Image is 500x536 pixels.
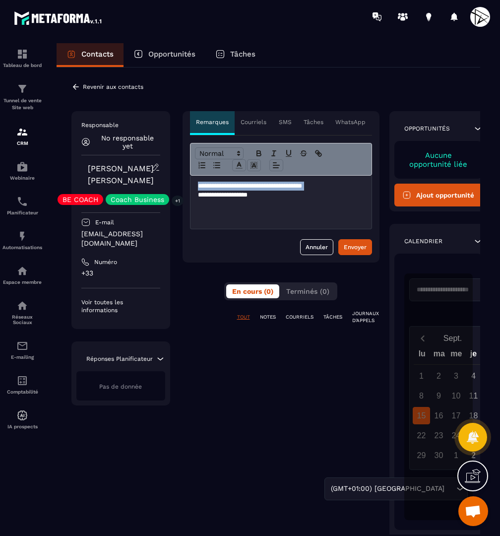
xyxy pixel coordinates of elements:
a: Tâches [205,43,265,67]
p: COURRIELS [286,314,313,321]
a: emailemailE-mailing [2,333,42,367]
img: automations [16,230,28,242]
button: Terminés (0) [280,284,335,298]
img: formation [16,83,28,95]
a: formationformationTunnel de vente Site web [2,75,42,119]
div: Envoyer [344,242,367,252]
p: Revenir aux contacts [83,83,143,90]
img: social-network [16,300,28,312]
p: Tunnel de vente Site web [2,97,42,111]
div: 4 [465,367,482,385]
p: Automatisations [2,245,42,250]
a: automationsautomationsWebinaire [2,153,42,188]
p: Tableau de bord [2,63,42,68]
p: Contacts [81,50,114,59]
p: Tâches [304,118,323,126]
p: Numéro [94,258,117,266]
p: Opportunités [404,125,450,133]
p: Réponses Planificateur [86,355,153,363]
button: En cours (0) [226,284,279,298]
span: (GMT+01:00) [GEOGRAPHIC_DATA] [328,483,446,494]
a: Opportunités [124,43,205,67]
p: WhatsApp [335,118,366,126]
p: BE COACH [62,196,98,203]
img: automations [16,265,28,277]
p: E-mail [95,218,114,226]
p: +33 [81,268,160,278]
div: je [465,347,482,364]
p: Réseaux Sociaux [2,314,42,325]
div: 18 [465,407,482,424]
p: JOURNAUX D'APPELS [352,310,379,324]
a: formationformationCRM [2,119,42,153]
button: Ajout opportunité [394,184,483,206]
div: 11 [465,387,482,404]
a: [PERSON_NAME] [PERSON_NAME] [88,164,154,185]
div: Ouvrir le chat [458,496,488,526]
p: Webinaire [2,175,42,181]
a: social-networksocial-networkRéseaux Sociaux [2,292,42,333]
p: Remarques [196,118,229,126]
a: automationsautomationsEspace membre [2,258,42,292]
p: Aucune opportunité liée [404,151,473,169]
img: scheduler [16,196,28,207]
p: CRM [2,140,42,146]
button: Annuler [300,239,333,255]
p: NOTES [260,314,276,321]
p: SMS [279,118,292,126]
p: TOUT [237,314,250,321]
img: logo [14,9,103,27]
a: automationsautomationsAutomatisations [2,223,42,258]
p: TÂCHES [323,314,342,321]
p: Responsable [81,121,160,129]
p: Courriels [241,118,266,126]
button: Envoyer [338,239,372,255]
p: Coach Business [111,196,164,203]
p: IA prospects [2,424,42,429]
p: Voir toutes les informations [81,298,160,314]
a: schedulerschedulerPlanificateur [2,188,42,223]
p: No responsable yet [95,134,160,150]
img: automations [16,161,28,173]
img: automations [16,409,28,421]
span: Terminés (0) [286,287,329,295]
span: En cours (0) [232,287,273,295]
p: Espace membre [2,279,42,285]
a: accountantaccountantComptabilité [2,367,42,402]
p: Planificateur [2,210,42,215]
p: Opportunités [148,50,195,59]
img: formation [16,126,28,138]
img: formation [16,48,28,60]
p: +1 [172,196,184,206]
img: accountant [16,375,28,387]
img: email [16,340,28,352]
div: Search for option [324,477,468,500]
p: Comptabilité [2,389,42,395]
span: Pas de donnée [99,383,142,390]
a: formationformationTableau de bord [2,41,42,75]
p: [EMAIL_ADDRESS][DOMAIN_NAME] [81,229,160,248]
a: Contacts [57,43,124,67]
p: Calendrier [404,237,442,245]
p: E-mailing [2,354,42,360]
p: Tâches [230,50,255,59]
